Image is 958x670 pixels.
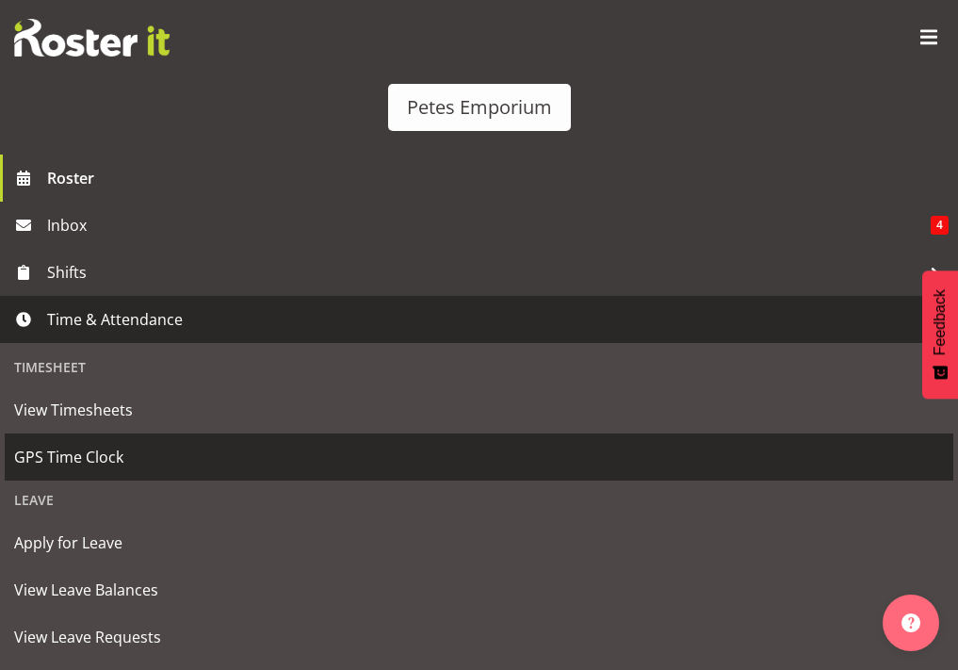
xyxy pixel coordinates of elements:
span: Inbox [47,211,931,239]
img: help-xxl-2.png [901,613,920,632]
span: Shifts [47,258,920,286]
div: Timesheet [5,348,953,386]
span: View Timesheets [14,396,944,424]
a: Apply for Leave [5,519,953,566]
button: Feedback - Show survey [922,270,958,399]
span: View Leave Requests [14,623,944,651]
span: GPS Time Clock [14,443,944,471]
a: View Leave Requests [5,613,953,661]
div: Leave [5,481,953,519]
span: View Leave Balances [14,576,944,604]
span: Feedback [932,289,949,355]
a: View Leave Balances [5,566,953,613]
span: Roster [47,164,949,192]
span: Time & Attendance [47,305,920,334]
a: GPS Time Clock [5,433,953,481]
span: 4 [931,216,949,235]
span: Apply for Leave [14,529,944,557]
a: View Timesheets [5,386,953,433]
img: Rosterit website logo [14,19,170,57]
div: Petes Emporium [407,93,552,122]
